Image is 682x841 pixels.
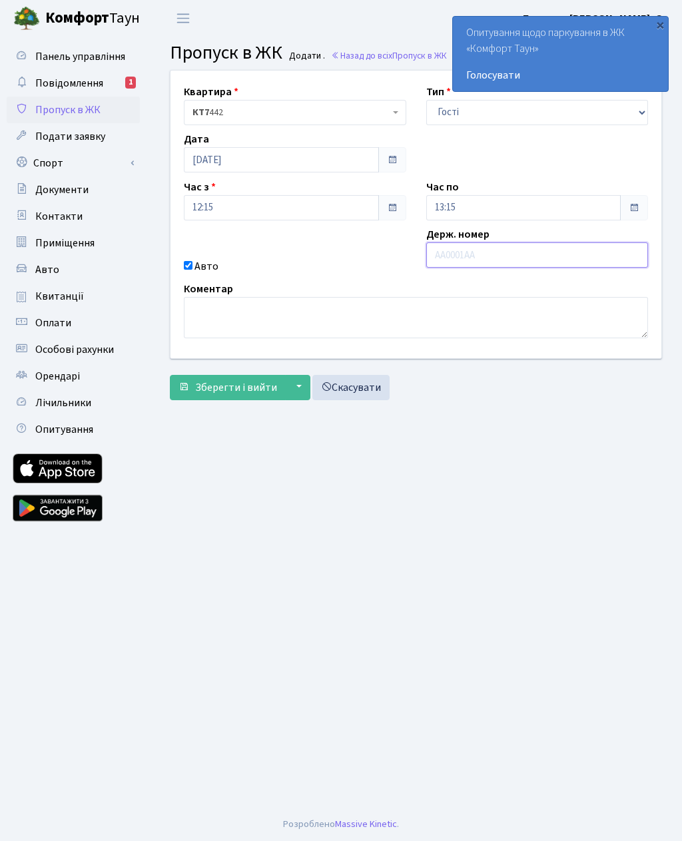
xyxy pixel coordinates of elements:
[192,106,209,119] b: КТ7
[125,77,136,89] div: 1
[7,416,140,443] a: Опитування
[453,17,668,91] div: Опитування щодо паркування в ЖК «Комфорт Таун»
[653,18,667,31] div: ×
[35,129,105,144] span: Подати заявку
[35,236,95,250] span: Приміщення
[13,5,40,32] img: logo.png
[184,281,233,297] label: Коментар
[335,817,397,831] a: Massive Kinetic
[7,336,140,363] a: Особові рахунки
[426,242,649,268] input: AA0001AA
[170,375,286,400] button: Зберегти і вийти
[7,150,140,176] a: Спорт
[7,43,140,70] a: Панель управління
[35,76,103,91] span: Повідомлення
[194,258,218,274] label: Авто
[7,256,140,283] a: Авто
[35,103,101,117] span: Пропуск в ЖК
[331,49,447,62] a: Назад до всіхПропуск в ЖК
[35,316,71,330] span: Оплати
[7,123,140,150] a: Подати заявку
[35,209,83,224] span: Контакти
[184,131,209,147] label: Дата
[35,262,59,277] span: Авто
[312,375,390,400] a: Скасувати
[7,363,140,390] a: Орендарі
[170,39,282,66] span: Пропуск в ЖК
[7,176,140,203] a: Документи
[7,390,140,416] a: Лічильники
[426,226,490,242] label: Держ. номер
[7,283,140,310] a: Квитанції
[7,230,140,256] a: Приміщення
[283,817,399,832] div: Розроблено .
[35,396,91,410] span: Лічильники
[192,106,390,119] span: <b>КТ7</b>&nbsp;&nbsp;&nbsp;442
[426,84,451,100] label: Тип
[426,179,459,195] label: Час по
[286,51,325,62] small: Додати .
[35,289,84,304] span: Квитанції
[167,7,200,29] button: Переключити навігацію
[7,203,140,230] a: Контакти
[35,49,125,64] span: Панель управління
[184,84,238,100] label: Квартира
[35,342,114,357] span: Особові рахунки
[466,67,655,83] a: Голосувати
[35,182,89,197] span: Документи
[7,97,140,123] a: Пропуск в ЖК
[7,310,140,336] a: Оплати
[35,369,80,384] span: Орендарі
[184,179,216,195] label: Час з
[523,11,666,26] b: Блєдних [PERSON_NAME]. О.
[45,7,140,30] span: Таун
[195,380,277,395] span: Зберегти і вийти
[35,422,93,437] span: Опитування
[7,70,140,97] a: Повідомлення1
[392,49,447,62] span: Пропуск в ЖК
[523,11,666,27] a: Блєдних [PERSON_NAME]. О.
[184,100,406,125] span: <b>КТ7</b>&nbsp;&nbsp;&nbsp;442
[45,7,109,29] b: Комфорт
